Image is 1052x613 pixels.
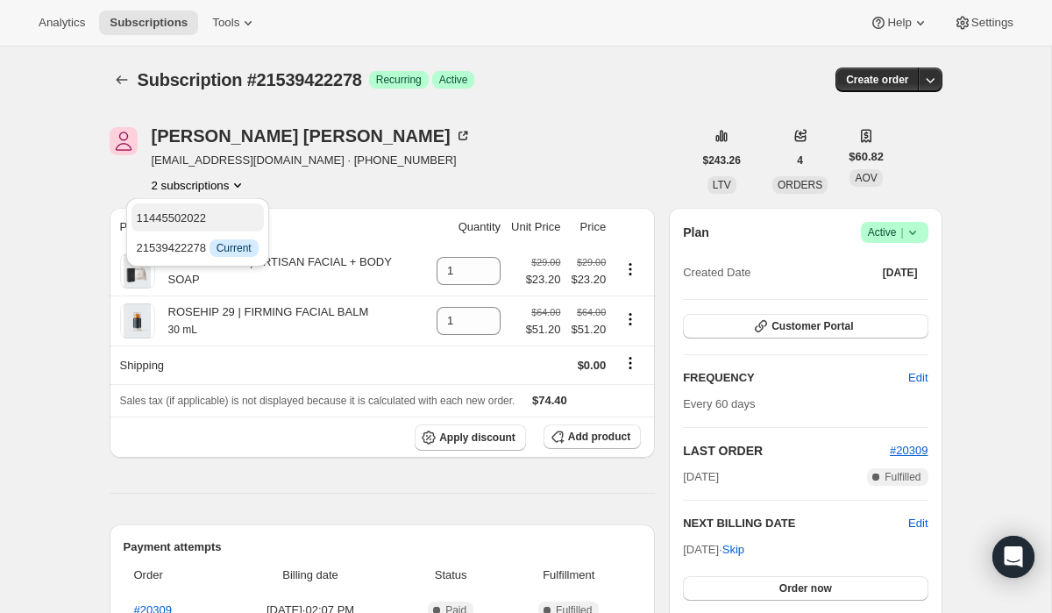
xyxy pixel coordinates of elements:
button: Shipping actions [616,353,644,373]
span: 4 [797,153,803,168]
button: Analytics [28,11,96,35]
span: Edit [908,369,928,387]
button: Add product [544,424,641,449]
span: LTV [713,179,731,191]
span: Create order [846,73,908,87]
span: $243.26 [703,153,741,168]
span: Apply discount [439,431,515,445]
button: $243.26 [693,148,751,173]
span: Recurring [376,73,422,87]
button: Skip [712,536,755,564]
th: Unit Price [506,208,565,246]
th: Product [110,208,432,246]
h2: Plan [683,224,709,241]
th: Quantity [431,208,506,246]
span: $23.20 [571,271,606,289]
button: Edit [908,515,928,532]
button: Order now [683,576,928,601]
span: Help [887,16,911,30]
span: Customer Portal [771,319,853,333]
small: $29.00 [577,257,606,267]
span: $51.20 [526,321,561,339]
small: $64.00 [577,307,606,317]
small: $29.00 [531,257,560,267]
span: 11445502022 [137,211,207,225]
span: Skip [722,541,744,559]
small: $64.00 [531,307,560,317]
div: [PERSON_NAME] [PERSON_NAME] [152,127,472,145]
span: Current [217,241,252,255]
h2: FREQUENCY [683,369,908,387]
span: [DATE] · [683,543,744,556]
span: Subscriptions [110,16,188,30]
span: Order now [779,581,832,595]
div: CHARCOAL 27 | ARTISAN FACIAL + BODY SOAP [155,253,427,289]
button: [DATE] [872,260,928,285]
span: Elizabeth Daniels [110,127,138,155]
a: #20309 [890,444,928,457]
button: Product actions [616,310,644,329]
button: 21539422278 InfoCurrent [131,233,264,261]
th: Order [124,556,222,595]
span: $51.20 [571,321,606,339]
span: Add product [568,430,630,444]
button: Product actions [152,176,247,194]
button: #20309 [890,442,928,460]
span: | [900,225,903,239]
span: $74.40 [532,394,567,407]
button: Settings [943,11,1024,35]
h2: Payment attempts [124,538,642,556]
th: Shipping [110,346,432,384]
span: Subscription #21539422278 [138,70,362,89]
span: Fulfillment [507,567,630,584]
h2: NEXT BILLING DATE [683,515,908,532]
button: Subscriptions [99,11,198,35]
span: ORDERS [778,179,822,191]
button: Help [859,11,939,35]
small: 30 mL [168,324,197,336]
span: [DATE] [683,468,719,486]
button: 4 [786,148,814,173]
h2: LAST ORDER [683,442,890,460]
span: Settings [971,16,1013,30]
span: $23.20 [526,271,561,289]
span: Every 60 days [683,397,755,410]
th: Price [565,208,611,246]
span: Billing date [226,567,394,584]
span: Fulfilled [885,470,920,484]
div: ROSEHIP 29 | FIRMING FACIAL BALM [155,303,369,339]
span: 21539422278 [137,241,259,254]
button: Tools [202,11,267,35]
span: $0.00 [578,359,607,372]
span: Status [405,567,496,584]
span: [DATE] [883,266,918,280]
button: Apply discount [415,424,526,451]
span: Sales tax (if applicable) is not displayed because it is calculated with each new order. [120,395,515,407]
button: Create order [835,68,919,92]
button: Product actions [616,260,644,279]
span: $60.82 [849,148,884,166]
span: Created Date [683,264,750,282]
span: AOV [855,172,877,184]
div: Open Intercom Messenger [992,536,1034,578]
span: Active [868,224,921,241]
span: Active [439,73,468,87]
span: [EMAIL_ADDRESS][DOMAIN_NAME] · [PHONE_NUMBER] [152,152,472,169]
button: Edit [898,364,938,392]
button: 11445502022 [131,203,264,232]
button: Customer Portal [683,314,928,339]
span: Tools [212,16,239,30]
span: Analytics [39,16,85,30]
button: Subscriptions [110,68,134,92]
